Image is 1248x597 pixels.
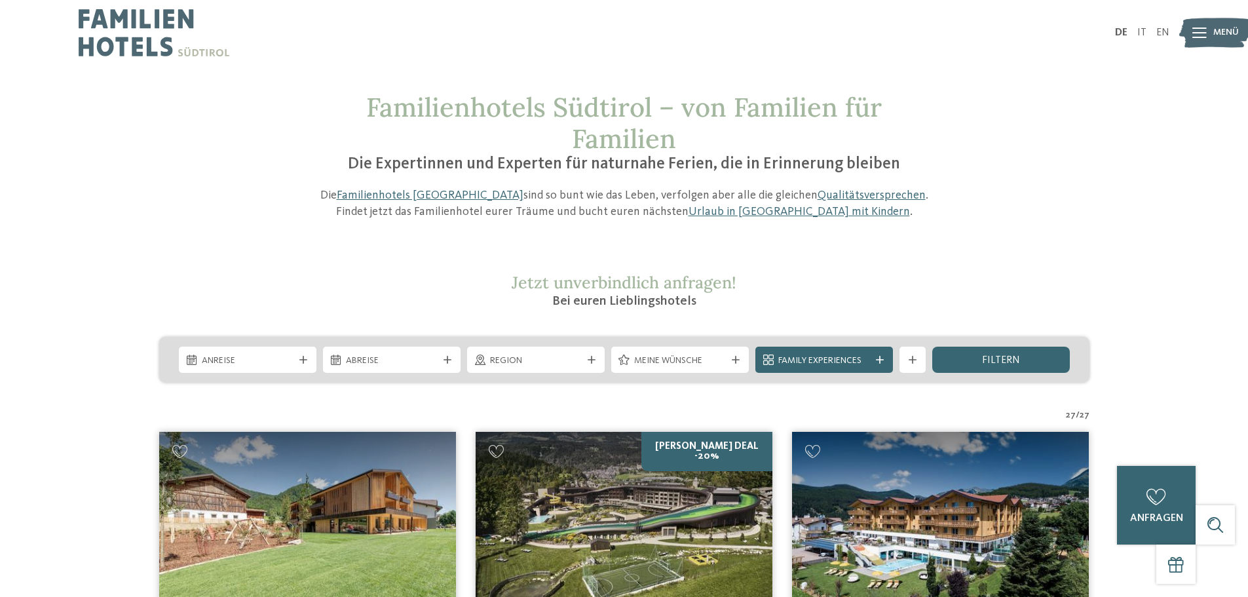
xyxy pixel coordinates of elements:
span: / [1076,409,1080,422]
span: Jetzt unverbindlich anfragen! [512,272,736,293]
span: Menü [1213,26,1239,39]
span: filtern [982,355,1020,366]
span: anfragen [1130,513,1183,524]
a: Urlaub in [GEOGRAPHIC_DATA] mit Kindern [689,206,910,218]
span: Abreise [346,355,438,368]
a: EN [1156,28,1169,38]
span: 27 [1066,409,1076,422]
span: Region [490,355,582,368]
a: IT [1137,28,1146,38]
span: Meine Wünsche [634,355,726,368]
p: Die sind so bunt wie das Leben, verfolgen aber alle die gleichen . Findet jetzt das Familienhotel... [313,187,936,220]
a: Qualitätsversprechen [818,189,926,201]
span: Family Experiences [778,355,870,368]
span: Anreise [202,355,293,368]
a: anfragen [1117,466,1196,545]
span: Bei euren Lieblingshotels [552,295,696,308]
span: Die Expertinnen und Experten für naturnahe Ferien, die in Erinnerung bleiben [348,156,900,172]
span: Familienhotels Südtirol – von Familien für Familien [366,90,882,155]
a: Familienhotels [GEOGRAPHIC_DATA] [337,189,523,201]
a: DE [1115,28,1127,38]
span: 27 [1080,409,1089,422]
